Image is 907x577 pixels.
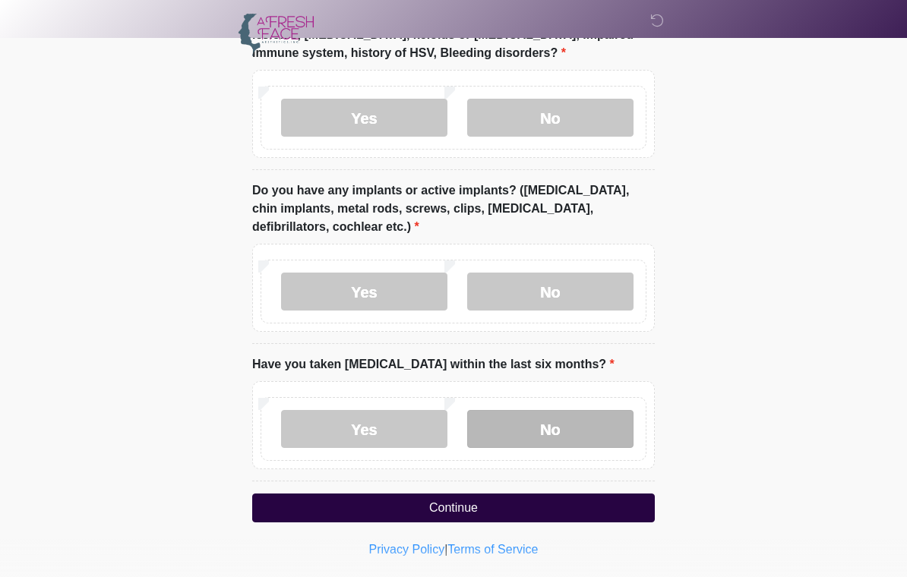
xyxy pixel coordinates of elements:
label: Yes [281,410,447,448]
label: Yes [281,99,447,137]
label: No [467,99,634,137]
a: Terms of Service [447,543,538,556]
label: No [467,273,634,311]
a: | [444,543,447,556]
label: Have you taken [MEDICAL_DATA] within the last six months? [252,355,615,374]
img: A Fresh Face Aesthetics Inc Logo [237,11,314,58]
label: Do you have any implants or active implants? ([MEDICAL_DATA], chin implants, metal rods, screws, ... [252,181,655,236]
label: Yes [281,273,447,311]
label: No [467,410,634,448]
a: Privacy Policy [369,543,445,556]
button: Continue [252,493,655,522]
